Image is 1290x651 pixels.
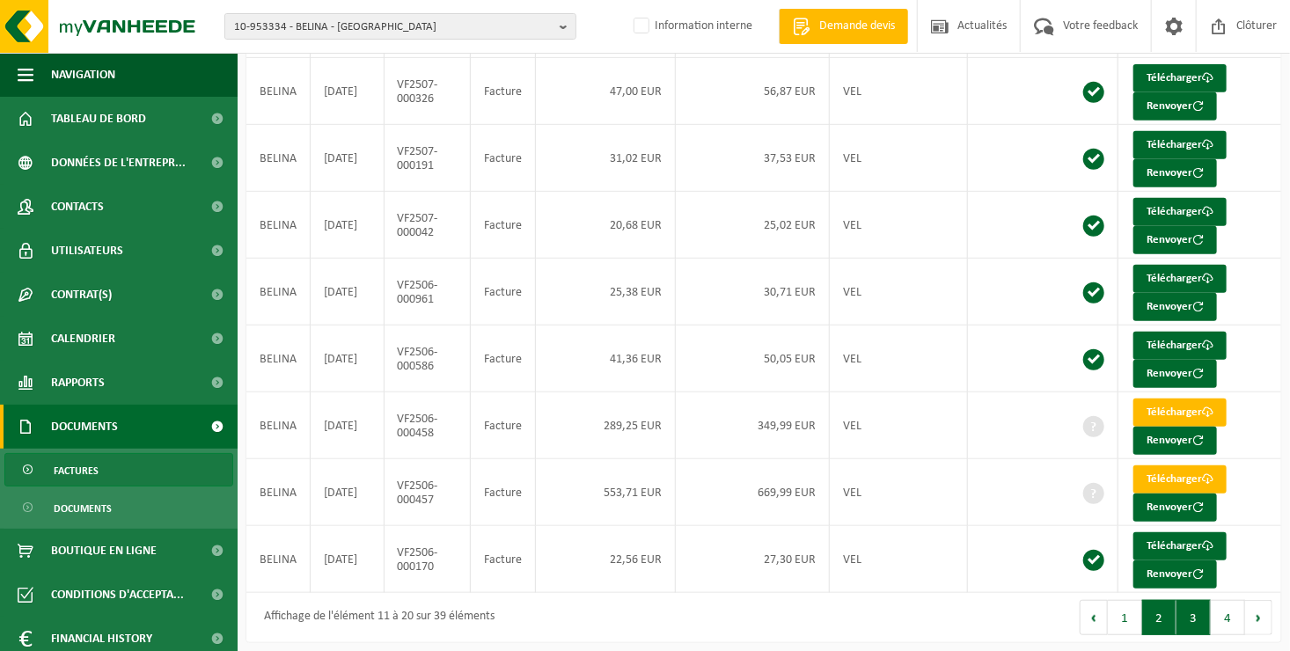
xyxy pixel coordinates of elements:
span: Données de l'entrepr... [51,141,186,185]
td: Facture [471,259,536,325]
td: VEL [830,459,968,526]
td: BELINA [246,125,311,192]
button: Renvoyer [1133,92,1217,121]
td: BELINA [246,58,311,125]
a: Télécharger [1133,131,1227,159]
span: Contrat(s) [51,273,112,317]
td: BELINA [246,459,311,526]
a: Télécharger [1133,265,1227,293]
a: Documents [4,491,233,524]
td: [DATE] [311,325,385,392]
td: VEL [830,125,968,192]
td: 50,05 EUR [676,325,830,392]
span: Boutique en ligne [51,529,157,573]
span: Documents [54,492,112,525]
td: VF2507-000191 [385,125,472,192]
td: VEL [830,392,968,459]
td: VF2506-000457 [385,459,472,526]
span: Demande devis [815,18,899,35]
td: 553,71 EUR [536,459,676,526]
td: 669,99 EUR [676,459,830,526]
td: BELINA [246,259,311,325]
td: 289,25 EUR [536,392,676,459]
td: BELINA [246,192,311,259]
span: Factures [54,454,99,487]
button: Renvoyer [1133,360,1217,388]
span: Tableau de bord [51,97,146,141]
a: Demande devis [779,9,908,44]
a: Télécharger [1133,532,1227,560]
span: Rapports [51,361,105,405]
td: VEL [830,325,968,392]
td: 56,87 EUR [676,58,830,125]
button: 3 [1176,600,1211,635]
a: Télécharger [1133,399,1227,427]
td: Facture [471,325,536,392]
span: Contacts [51,185,104,229]
button: Next [1245,600,1272,635]
td: VF2506-000170 [385,526,472,593]
span: Utilisateurs [51,229,123,273]
td: VF2507-000042 [385,192,472,259]
td: [DATE] [311,192,385,259]
td: Facture [471,125,536,192]
a: Télécharger [1133,465,1227,494]
a: Télécharger [1133,198,1227,226]
td: [DATE] [311,392,385,459]
button: Renvoyer [1133,293,1217,321]
td: [DATE] [311,125,385,192]
td: [DATE] [311,526,385,593]
span: Navigation [51,53,115,97]
button: 4 [1211,600,1245,635]
td: VEL [830,58,968,125]
td: VF2507-000326 [385,58,472,125]
td: BELINA [246,526,311,593]
span: Calendrier [51,317,115,361]
td: 41,36 EUR [536,325,676,392]
td: 47,00 EUR [536,58,676,125]
td: 37,53 EUR [676,125,830,192]
td: 22,56 EUR [536,526,676,593]
td: Facture [471,459,536,526]
td: VEL [830,526,968,593]
button: Renvoyer [1133,560,1217,589]
td: VF2506-000586 [385,325,472,392]
td: 25,38 EUR [536,259,676,325]
button: Renvoyer [1133,159,1217,187]
button: 1 [1108,600,1142,635]
td: Facture [471,392,536,459]
td: [DATE] [311,259,385,325]
td: VF2506-000458 [385,392,472,459]
td: VEL [830,259,968,325]
td: BELINA [246,392,311,459]
td: 20,68 EUR [536,192,676,259]
button: Renvoyer [1133,494,1217,522]
button: Previous [1080,600,1108,635]
td: [DATE] [311,459,385,526]
td: BELINA [246,325,311,392]
a: Factures [4,453,233,486]
td: 31,02 EUR [536,125,676,192]
button: 2 [1142,600,1176,635]
button: 10-953334 - BELINA - [GEOGRAPHIC_DATA] [224,13,576,40]
a: Télécharger [1133,64,1227,92]
td: Facture [471,526,536,593]
td: VF2506-000961 [385,259,472,325]
td: 30,71 EUR [676,259,830,325]
td: [DATE] [311,58,385,125]
label: Information interne [630,13,752,40]
span: Conditions d'accepta... [51,573,184,617]
td: 27,30 EUR [676,526,830,593]
td: Facture [471,58,536,125]
span: 10-953334 - BELINA - [GEOGRAPHIC_DATA] [234,14,553,40]
td: 349,99 EUR [676,392,830,459]
button: Renvoyer [1133,427,1217,455]
td: Facture [471,192,536,259]
span: Documents [51,405,118,449]
div: Affichage de l'élément 11 à 20 sur 39 éléments [255,602,495,633]
td: 25,02 EUR [676,192,830,259]
td: VEL [830,192,968,259]
button: Renvoyer [1133,226,1217,254]
a: Télécharger [1133,332,1227,360]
